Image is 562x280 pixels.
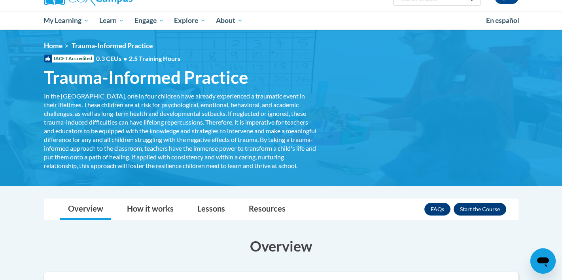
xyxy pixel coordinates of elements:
[44,42,62,50] a: Home
[189,199,233,220] a: Lessons
[424,203,450,216] a: FAQs
[216,16,243,25] span: About
[99,16,124,25] span: Learn
[129,55,180,62] span: 2.5 Training Hours
[530,248,556,274] iframe: Button to launch messaging window
[44,236,518,256] h3: Overview
[174,16,206,25] span: Explore
[119,199,182,220] a: How it works
[32,11,530,30] div: Main menu
[129,11,169,30] a: Engage
[44,92,317,170] div: In the [GEOGRAPHIC_DATA], one in four children have already experienced a traumatic event in thei...
[123,55,127,62] span: •
[241,199,293,220] a: Resources
[211,11,248,30] a: About
[44,16,89,25] span: My Learning
[96,54,180,63] span: 0.3 CEUs
[44,67,248,88] span: Trauma-Informed Practice
[44,55,94,62] span: IACET Accredited
[169,11,211,30] a: Explore
[72,42,153,50] span: Trauma-Informed Practice
[454,203,506,216] button: Enroll
[486,16,519,25] span: En español
[60,199,111,220] a: Overview
[39,11,95,30] a: My Learning
[94,11,129,30] a: Learn
[134,16,164,25] span: Engage
[481,12,524,29] a: En español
